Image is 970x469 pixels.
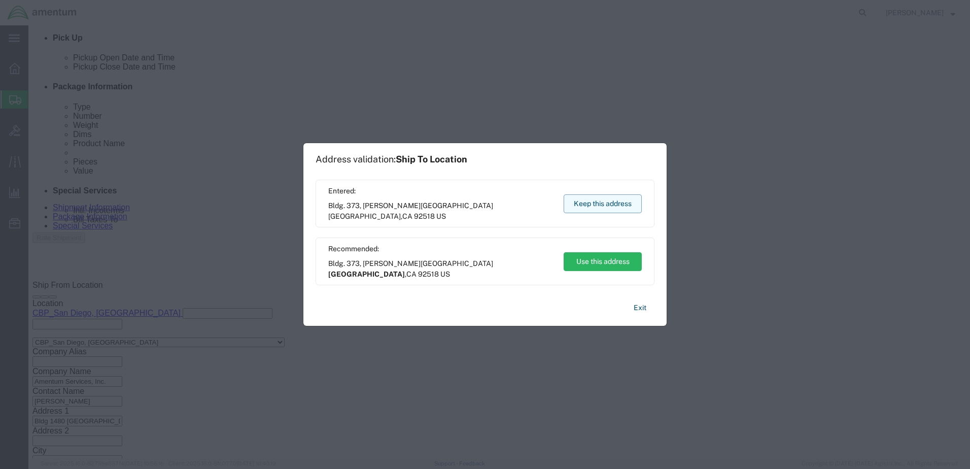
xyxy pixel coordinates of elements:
[328,186,554,196] span: Entered:
[396,154,467,164] span: Ship To Location
[626,299,654,317] button: Exit
[402,212,412,220] span: CA
[328,200,554,222] span: Bldg. 373, [PERSON_NAME][GEOGRAPHIC_DATA] ,
[328,258,554,280] span: Bldg. 373, [PERSON_NAME][GEOGRAPHIC_DATA] ,
[328,244,554,254] span: Recommended:
[328,270,405,278] span: [GEOGRAPHIC_DATA]
[436,212,446,220] span: US
[414,212,435,220] span: 92518
[328,212,401,220] span: [GEOGRAPHIC_DATA]
[418,270,439,278] span: 92518
[564,252,642,271] button: Use this address
[316,154,467,165] h1: Address validation:
[440,270,450,278] span: US
[564,194,642,213] button: Keep this address
[406,270,417,278] span: CA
